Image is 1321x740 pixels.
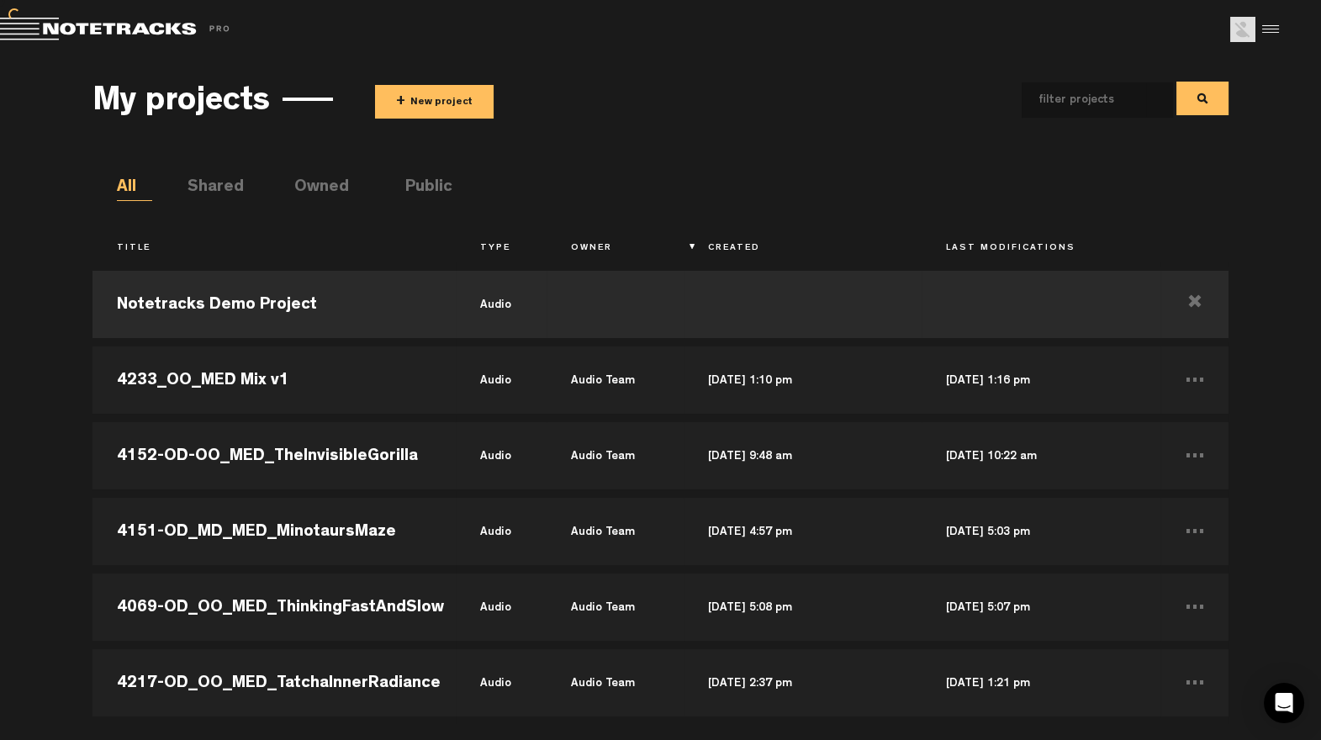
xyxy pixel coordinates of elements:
th: Owner [547,235,683,263]
td: 4233_OO_MED Mix v1 [92,342,456,418]
td: Audio Team [547,494,683,569]
td: [DATE] 5:03 pm [922,494,1160,569]
td: audio [456,645,547,721]
td: 4151-OD_MD_MED_MinotaursMaze [92,494,456,569]
td: audio [456,569,547,645]
td: Audio Team [547,342,683,418]
th: Created [684,235,922,263]
td: [DATE] 1:10 pm [684,342,922,418]
h3: My projects [92,85,270,122]
th: Last Modifications [922,235,1160,263]
td: audio [456,494,547,569]
img: ACg8ocLu3IjZ0q4g3Sv-67rBggf13R-7caSq40_txJsJBEcwv2RmFg=s96-c [1230,17,1255,42]
td: ... [1160,494,1229,569]
span: + [396,92,405,112]
td: 4069-OD_OO_MED_ThinkingFastAndSlow [92,569,456,645]
td: Audio Team [547,645,683,721]
td: Audio Team [547,569,683,645]
td: [DATE] 4:57 pm [684,494,922,569]
td: Notetracks Demo Project [92,267,456,342]
button: +New project [375,85,494,119]
div: Open Intercom Messenger [1264,683,1304,723]
input: filter projects [1022,82,1146,118]
td: audio [456,418,547,494]
td: ... [1160,418,1229,494]
td: [DATE] 9:48 am [684,418,922,494]
td: 4152-OD-OO_MED_TheInvisibleGorilla [92,418,456,494]
td: [DATE] 5:07 pm [922,569,1160,645]
td: [DATE] 10:22 am [922,418,1160,494]
td: audio [456,342,547,418]
td: audio [456,267,547,342]
td: ... [1160,342,1229,418]
li: Public [405,176,441,201]
li: Shared [188,176,223,201]
td: [DATE] 5:08 pm [684,569,922,645]
li: Owned [294,176,330,201]
li: All [117,176,152,201]
td: [DATE] 1:16 pm [922,342,1160,418]
td: ... [1160,645,1229,721]
td: ... [1160,569,1229,645]
td: Audio Team [547,418,683,494]
th: Type [456,235,547,263]
td: 4217-OD_OO_MED_TatchaInnerRadiance [92,645,456,721]
td: [DATE] 2:37 pm [684,645,922,721]
th: Title [92,235,456,263]
td: [DATE] 1:21 pm [922,645,1160,721]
